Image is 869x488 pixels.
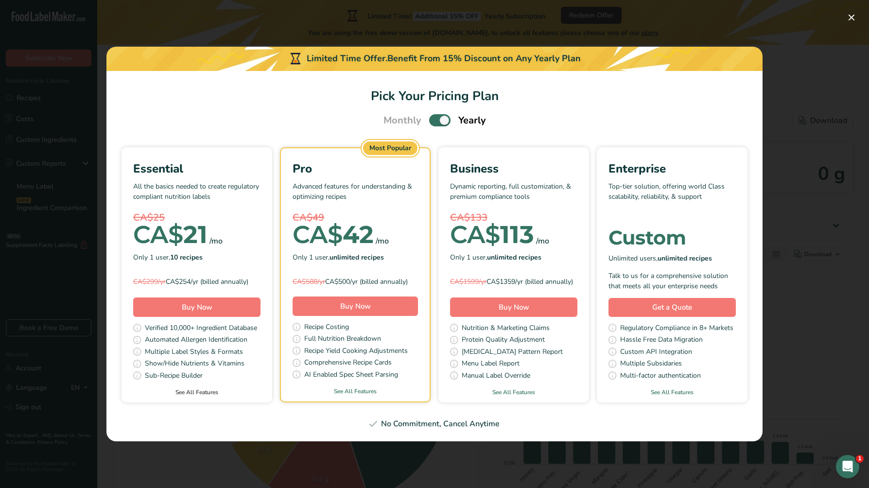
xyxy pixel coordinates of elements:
b: unlimited recipes [658,254,712,263]
div: Custom [608,228,736,247]
button: Buy Now [293,296,418,316]
div: /mo [209,235,223,247]
span: Unlimited users, [608,253,712,263]
span: Buy Now [182,302,212,312]
b: unlimited recipes [330,253,384,262]
span: Hassle Free Data Migration [620,334,703,347]
div: Pro [293,160,418,177]
span: 1 [856,455,864,463]
span: Only 1 user, [293,252,384,262]
b: unlimited recipes [487,253,541,262]
span: [MEDICAL_DATA] Pattern Report [462,347,563,359]
p: Dynamic reporting, full customization, & premium compliance tools [450,181,577,210]
div: 21 [133,225,208,244]
button: Buy Now [450,297,577,317]
span: Protein Quality Adjustment [462,334,545,347]
div: No Commitment, Cancel Anytime [118,418,751,430]
div: 113 [450,225,534,244]
div: Limited Time Offer. [106,47,763,71]
span: CA$299/yr [133,277,166,286]
div: Most Popular [363,141,417,155]
a: Get a Quote [608,298,736,317]
div: Enterprise [608,160,736,177]
p: Advanced features for understanding & optimizing recipes [293,181,418,210]
span: Only 1 user, [450,252,541,262]
div: CA$49 [293,210,418,225]
span: Sub-Recipe Builder [145,370,203,383]
span: AI Enabled Spec Sheet Parsing [304,369,398,382]
a: See All Features [281,387,430,396]
span: Buy Now [340,301,371,311]
div: Essential [133,160,261,177]
span: CA$ [293,220,343,249]
span: Multiple Label Styles & Formats [145,347,243,359]
a: See All Features [438,388,589,397]
span: Regulatory Compliance in 8+ Markets [620,323,733,335]
div: CA$133 [450,210,577,225]
div: CA$25 [133,210,261,225]
b: 10 recipes [170,253,203,262]
div: Benefit From 15% Discount on Any Yearly Plan [387,52,581,65]
span: Recipe Costing [304,322,349,334]
div: CA$500/yr (billed annually) [293,277,418,287]
div: CA$1359/yr (billed annually) [450,277,577,287]
span: Verified 10,000+ Ingredient Database [145,323,257,335]
div: CA$254/yr (billed annually) [133,277,261,287]
span: Nutrition & Marketing Claims [462,323,550,335]
div: 42 [293,225,374,244]
div: Talk to us for a comprehensive solution that meets all your enterprise needs [608,271,736,291]
span: Multiple Subsidaries [620,358,682,370]
iframe: Intercom live chat [836,455,859,478]
span: Menu Label Report [462,358,520,370]
div: Business [450,160,577,177]
span: Buy Now [499,302,529,312]
span: Yearly [458,113,486,128]
span: Recipe Yield Cooking Adjustments [304,346,408,358]
span: Monthly [383,113,421,128]
span: Full Nutrition Breakdown [304,333,381,346]
div: /mo [376,235,389,247]
span: CA$ [450,220,500,249]
a: See All Features [597,388,747,397]
span: Only 1 user, [133,252,203,262]
span: Get a Quote [652,302,692,313]
a: See All Features [122,388,272,397]
span: Manual Label Override [462,370,530,383]
p: Top-tier solution, offering world Class scalability, reliability, & support [608,181,736,210]
span: Show/Hide Nutrients & Vitamins [145,358,244,370]
span: Multi-factor authentication [620,370,701,383]
span: Custom API Integration [620,347,692,359]
span: CA$ [133,220,183,249]
span: Comprehensive Recipe Cards [304,357,392,369]
span: CA$588/yr [293,277,325,286]
h1: Pick Your Pricing Plan [118,87,751,105]
button: Buy Now [133,297,261,317]
p: All the basics needed to create regulatory compliant nutrition labels [133,181,261,210]
div: /mo [536,235,549,247]
span: Automated Allergen Identification [145,334,247,347]
span: CA$1599/yr [450,277,487,286]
